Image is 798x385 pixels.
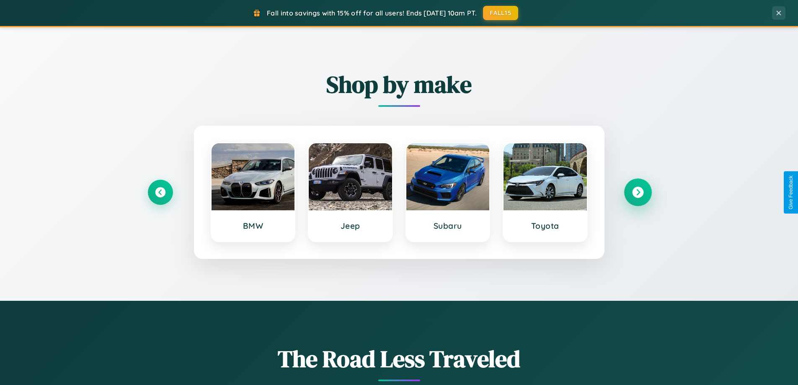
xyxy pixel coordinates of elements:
[788,176,794,209] div: Give Feedback
[220,221,287,231] h3: BMW
[483,6,518,20] button: FALL15
[415,221,481,231] h3: Subaru
[148,343,651,375] h1: The Road Less Traveled
[317,221,384,231] h3: Jeep
[148,68,651,101] h2: Shop by make
[267,9,477,17] span: Fall into savings with 15% off for all users! Ends [DATE] 10am PT.
[512,221,578,231] h3: Toyota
